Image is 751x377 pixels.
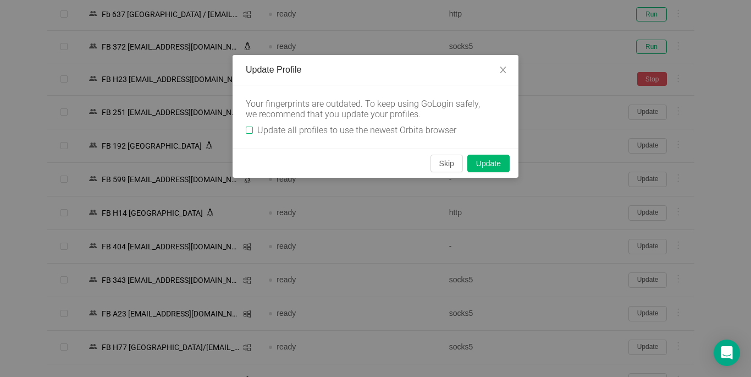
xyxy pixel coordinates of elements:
[246,64,505,76] div: Update Profile
[246,99,488,119] div: Your fingerprints are outdated. To keep using GoLogin safely, we recommend that you update your p...
[714,340,740,366] div: Open Intercom Messenger
[253,125,461,135] span: Update all profiles to use the newest Orbita browser
[467,155,510,172] button: Update
[430,155,463,172] button: Skip
[488,55,518,86] button: Close
[499,65,507,74] i: icon: close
